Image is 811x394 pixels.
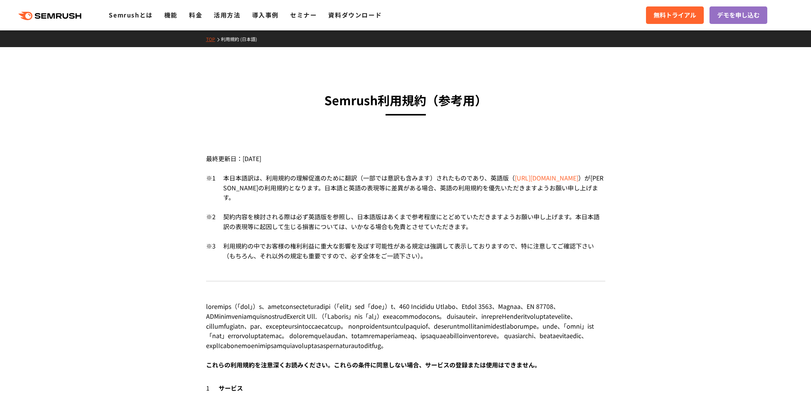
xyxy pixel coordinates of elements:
[223,173,603,202] span: が[PERSON_NAME]の利用規約となります。日本語と英語の表現等に差異がある場合、英語の利用規約を優先いただきますようお願い申し上げます。
[206,383,217,392] span: 1
[206,90,605,110] h3: Semrush利用規約 （参考用）
[206,36,221,42] a: TOP
[509,173,584,182] span: （ ）
[717,10,760,20] span: デモを申し込む
[109,10,152,19] a: Semrushとは
[223,173,509,182] span: 本日本語訳は、利用規約の理解促進のために翻訳（一部では意訳も含みます）されたものであり、英語版
[206,241,216,261] div: ※3
[206,360,605,370] div: これらの利用規約を注意深くお読みください。これらの条件に同意しない場合、サービスの登録または使用はできません。
[515,173,578,182] a: [URL][DOMAIN_NAME]
[164,10,178,19] a: 機能
[654,10,696,20] span: 無料トライアル
[646,6,704,24] a: 無料トライアル
[206,140,605,173] div: 最終更新日：[DATE]
[214,10,240,19] a: 活用方法
[206,302,605,370] div: loremips（「dol」）s、ametconsecteturadipi（「elit」sed「doe」）t、460 Incididu Utlabo、Etdol 3563、Magnaa、EN 8...
[216,241,605,261] div: 利用規約の中でお客様の権利利益に重大な影響を及ぼす可能性がある規定は強調して表示しておりますので、特に注意してご確認下さい（もちろん、それ以外の規定も重要ですので、必ず全体をご一読下さい）。
[206,173,216,212] div: ※1
[216,212,605,241] div: 契約内容を検討される際は必ず英語版を参照し、日本語版はあくまで参考程度にとどめていただきますようお願い申し上げます。本日本語訳の表現等に起因して生じる損害については、いかなる場合も免責とさせてい...
[189,10,202,19] a: 料金
[290,10,317,19] a: セミナー
[221,36,263,42] a: 利用規約 (日本語)
[252,10,279,19] a: 導入事例
[206,212,216,241] div: ※2
[328,10,382,19] a: 資料ダウンロード
[219,383,243,392] span: サービス
[709,6,767,24] a: デモを申し込む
